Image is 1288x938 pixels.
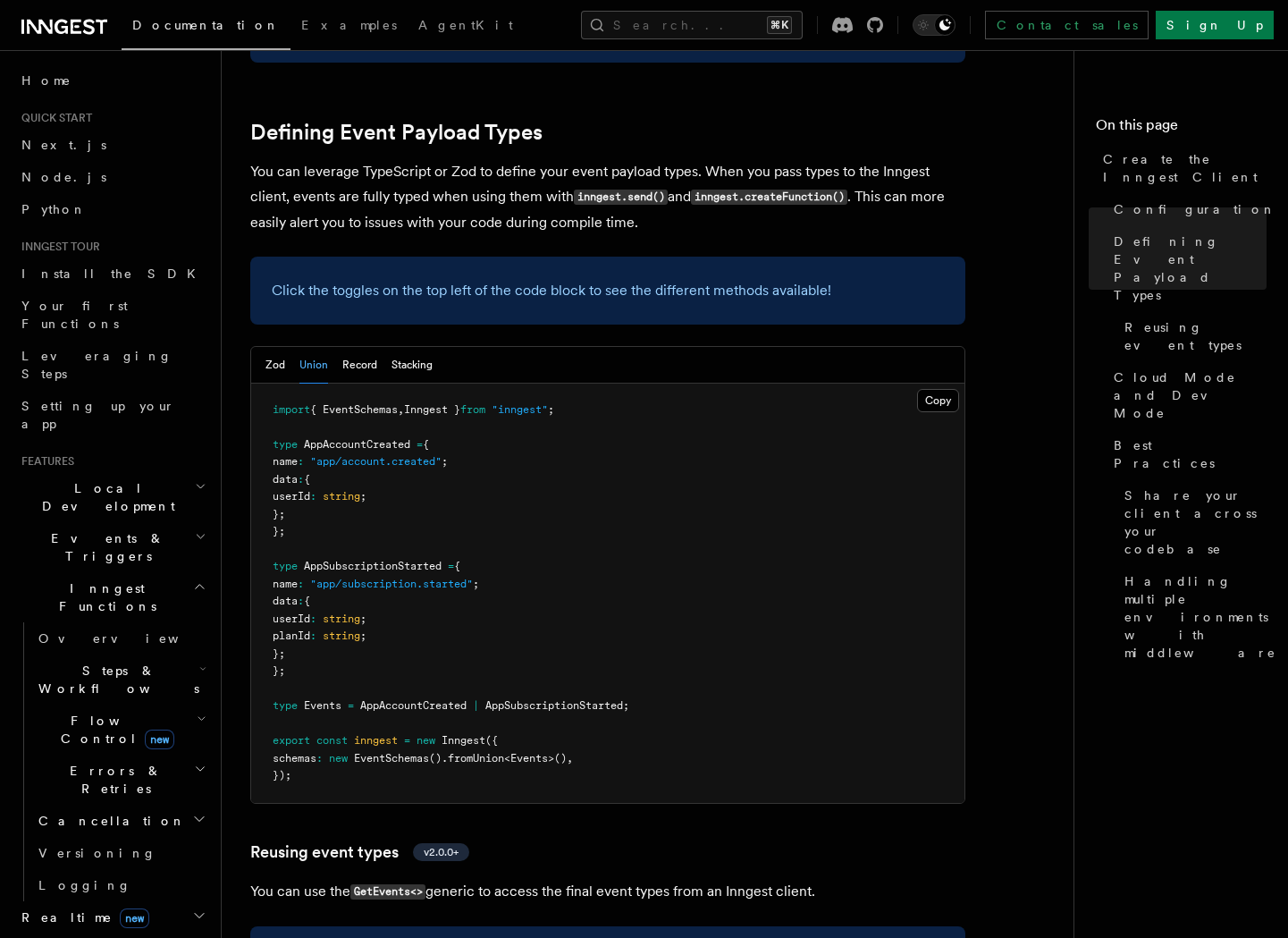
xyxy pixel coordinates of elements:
[1156,11,1274,39] a: Sign Up
[548,403,554,416] span: ;
[1124,318,1267,354] span: Reusing event types
[14,240,100,254] span: Inngest tour
[581,11,803,39] button: Search...⌘K
[350,884,425,900] code: GetEvents<>
[31,837,210,869] a: Versioning
[485,734,498,747] span: ({
[323,630,360,642] span: string
[398,403,404,416] span: ,
[21,138,106,152] span: Next.js
[21,349,173,381] span: Leveraging Steps
[301,18,397,32] span: Examples
[417,734,435,747] span: new
[250,879,965,905] p: You can use the generic to access the final event types from an Inngest client.
[1107,361,1267,429] a: Cloud Mode and Dev Mode
[273,578,298,590] span: name
[273,438,298,451] span: type
[360,630,366,642] span: ;
[273,699,298,712] span: type
[14,622,210,901] div: Inngest Functions
[316,752,323,765] span: :
[298,455,304,468] span: :
[473,699,479,712] span: |
[31,812,186,830] span: Cancellation
[354,734,398,747] span: inngest
[917,389,959,412] button: Copy
[323,490,360,503] span: string
[1096,143,1267,193] a: Create the Inngest Client
[273,403,310,416] span: import
[492,403,548,416] span: "inngest"
[14,258,210,290] a: Install the SDK
[1124,486,1267,558] span: Share your client across your codebase
[38,846,156,860] span: Versioning
[298,473,304,486] span: :
[310,490,316,503] span: :
[273,525,285,537] span: };
[913,14,955,36] button: Toggle dark mode
[304,438,410,451] span: AppAccountCreated
[273,752,316,765] span: schemas
[31,805,210,837] button: Cancellation
[31,712,197,748] span: Flow Control
[14,290,210,340] a: Your first Functions
[310,630,316,642] span: :
[404,403,460,416] span: Inngest }
[316,734,348,747] span: const
[273,734,310,747] span: export
[21,170,106,184] span: Node.js
[348,699,354,712] span: =
[273,508,285,520] span: };
[354,752,429,765] span: EventSchemas
[122,5,290,50] a: Documentation
[145,730,174,749] span: new
[442,752,504,765] span: .fromUnion
[31,622,210,655] a: Overview
[342,347,377,384] button: Record
[14,340,210,390] a: Leveraging Steps
[265,347,285,384] button: Zod
[567,752,573,765] span: ,
[14,390,210,440] a: Setting up your app
[21,266,206,281] span: Install the SDK
[454,560,460,572] span: {
[14,129,210,161] a: Next.js
[310,578,473,590] span: "app/subscription.started"
[273,490,310,503] span: userId
[1114,200,1276,218] span: Configuration
[1107,193,1267,225] a: Configuration
[418,18,513,32] span: AgentKit
[1107,429,1267,479] a: Best Practices
[310,403,398,416] span: { EventSchemas
[329,752,348,765] span: new
[548,752,567,765] span: >()
[1117,311,1267,361] a: Reusing event types
[473,578,479,590] span: ;
[14,64,210,97] a: Home
[1103,150,1267,186] span: Create the Inngest Client
[120,908,149,928] span: new
[442,455,448,468] span: ;
[460,403,485,416] span: from
[21,399,175,431] span: Setting up your app
[31,762,194,798] span: Errors & Retries
[38,631,223,646] span: Overview
[691,190,847,205] code: inngest.createFunction()
[360,699,467,712] span: AppAccountCreated
[31,869,210,901] a: Logging
[14,111,92,125] span: Quick start
[273,769,291,782] span: });
[31,655,210,705] button: Steps & Workflows
[273,455,298,468] span: name
[504,752,510,765] span: <
[14,908,149,926] span: Realtime
[1114,368,1267,422] span: Cloud Mode and Dev Mode
[448,560,454,572] span: =
[132,18,280,32] span: Documentation
[14,161,210,193] a: Node.js
[290,5,408,48] a: Examples
[310,613,316,625] span: :
[298,578,304,590] span: :
[273,560,298,572] span: type
[273,630,310,642] span: planId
